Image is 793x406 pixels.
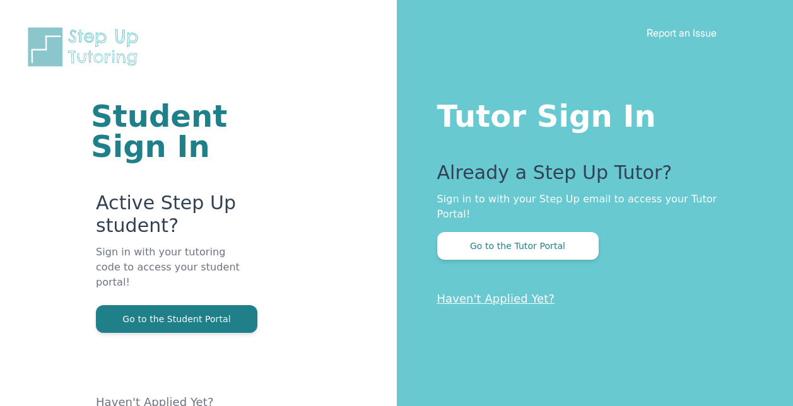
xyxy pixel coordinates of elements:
[96,192,245,245] p: Active Step Up student?
[25,25,146,69] img: Step Up Tutoring horizontal logo
[96,245,245,305] p: Sign in with your tutoring code to access your student portal!
[437,232,599,260] button: Go to the Tutor Portal
[437,292,555,305] a: Haven't Applied Yet?
[437,192,743,222] p: Sign in to with your Step Up email to access your Tutor Portal!
[96,313,257,325] a: Go to the Student Portal
[647,26,717,39] a: Report an Issue
[437,240,599,252] a: Go to the Tutor Portal
[91,101,245,161] h1: Student Sign In
[96,305,257,333] button: Go to the Student Portal
[437,161,743,192] p: Already a Step Up Tutor?
[437,96,743,131] h1: Tutor Sign In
